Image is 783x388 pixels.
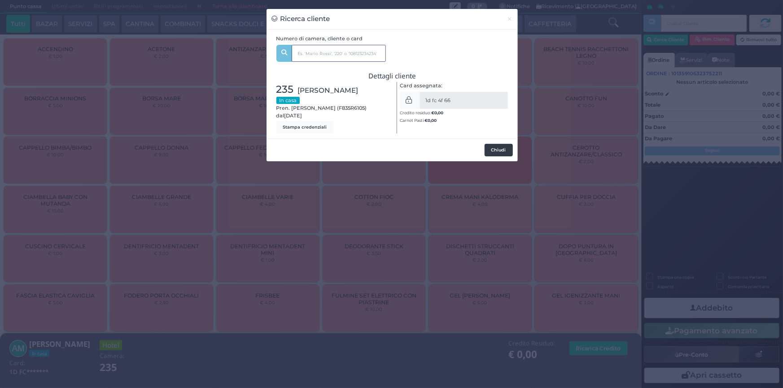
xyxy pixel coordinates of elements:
span: [DATE] [284,112,302,120]
h3: Dettagli cliente [276,72,508,80]
small: Credito residuo: [400,110,443,115]
button: Chiudi [502,9,518,29]
b: € [424,118,437,123]
button: Chiudi [485,144,513,156]
label: Card assegnata: [400,82,442,90]
span: 0,00 [434,110,443,116]
b: € [431,110,443,115]
div: Pren. [PERSON_NAME] (F835R6105) dal [271,82,392,134]
label: Numero di camera, cliente o card [276,35,363,43]
span: × [507,14,513,24]
span: [PERSON_NAME] [298,85,359,95]
h3: Ricerca cliente [271,14,330,24]
button: Stampa credenziali [276,121,334,134]
span: 0,00 [428,117,437,123]
small: Carnet Pasti: [400,118,437,123]
small: In casa [276,97,300,104]
span: 235 [276,82,294,97]
input: Es. 'Mario Rossi', '220' o '108123234234' [292,45,386,62]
